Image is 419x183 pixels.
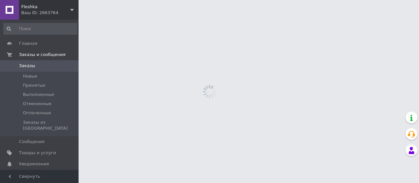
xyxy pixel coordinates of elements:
[19,63,35,69] span: Заказы
[23,92,54,98] span: Выполненные
[19,161,49,167] span: Уведомления
[19,41,37,46] span: Главная
[19,52,65,58] span: Заказы и сообщения
[3,23,77,35] input: Поиск
[23,73,37,79] span: Новые
[19,150,56,156] span: Товары и услуги
[23,110,51,116] span: Оплаченные
[23,119,77,131] span: Заказы из [GEOGRAPHIC_DATA]
[23,82,46,88] span: Принятые
[21,10,79,16] div: Ваш ID: 2663764
[19,139,45,145] span: Сообщения
[23,101,51,107] span: Отмененные
[21,4,70,10] span: Fleshka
